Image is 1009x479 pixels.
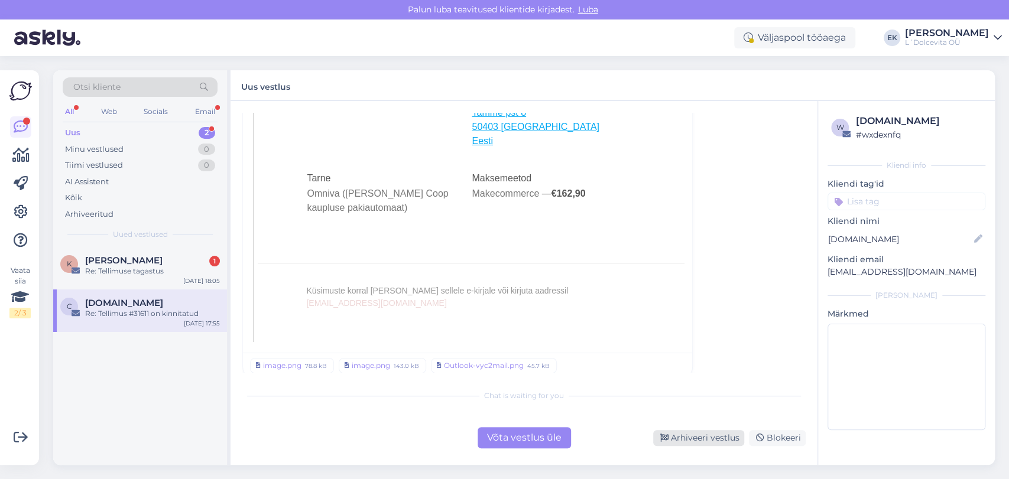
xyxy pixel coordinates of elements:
[193,104,218,119] div: Email
[307,187,471,215] p: Omniva ([PERSON_NAME] Coop kaupluse pakiautomaat)
[99,104,119,119] div: Web
[85,255,163,266] span: Kirsti Aulik
[306,298,446,308] a: [EMAIL_ADDRESS][DOMAIN_NAME]
[306,285,636,309] p: Küsimuste korral [PERSON_NAME] sellele e-kirjale või kirjuta aadressil
[209,256,220,266] div: 1
[575,4,602,15] span: Luba
[198,144,215,155] div: 0
[352,360,390,371] div: image.png
[183,276,220,285] div: [DATE] 18:05
[63,104,76,119] div: All
[9,265,31,318] div: Vaata siia
[905,28,1002,47] a: [PERSON_NAME]L´Dolcevita OÜ
[856,114,982,128] div: [DOMAIN_NAME]
[828,266,985,278] p: [EMAIL_ADDRESS][DOMAIN_NAME]
[85,308,220,319] div: Re: Tellimus #31611 on kinnitatud
[734,27,855,48] div: Väljaspool tööaega
[304,360,328,371] div: 78.8 kB
[828,290,985,301] div: [PERSON_NAME]
[65,127,80,139] div: Uus
[65,159,123,171] div: Tiimi vestlused
[472,92,635,148] p: [PERSON_NAME]
[828,215,985,227] p: Kliendi nimi
[113,229,168,240] span: Uued vestlused
[472,107,526,118] a: Tamme pst 8
[526,360,551,371] div: 45.7 kB
[198,159,215,171] div: 0
[184,319,220,328] div: [DATE] 17:55
[828,193,985,210] input: Lisa tag
[65,176,109,188] div: AI Assistent
[836,123,844,132] span: w
[241,77,290,93] label: Uus vestlus
[749,430,806,446] div: Blokeeri
[478,427,571,448] div: Võta vestlus üle
[828,308,985,320] p: Märkmed
[65,192,82,204] div: Kõik
[472,136,493,146] a: Eesti
[9,80,32,102] img: Askly Logo
[263,360,301,371] div: image.png
[65,208,113,220] div: Arhiveeritud
[242,390,806,401] div: Chat is waiting for you
[884,30,900,46] div: EK
[65,144,124,155] div: Minu vestlused
[444,360,524,371] div: Outlook-vyc2mail.png
[85,266,220,276] div: Re: Tellimuse tagastus
[828,160,985,171] div: Kliendi info
[828,178,985,190] p: Kliendi tag'id
[551,188,586,198] b: €162,90
[472,122,599,132] a: 50403 [GEOGRAPHIC_DATA]
[472,172,635,184] h4: Maksemeetod
[85,298,163,308] span: changelingerie.ee
[905,28,989,38] div: [PERSON_NAME]
[828,253,985,266] p: Kliendi email
[653,430,744,446] div: Arhiveeri vestlus
[905,38,989,47] div: L´Dolcevita OÜ
[199,127,215,139] div: 2
[9,308,31,318] div: 2 / 3
[472,187,635,201] p: Makecommerce —
[73,81,121,93] span: Otsi kliente
[828,233,972,246] input: Lisa nimi
[856,128,982,141] div: # wxdexnfq
[67,302,72,311] span: c
[392,360,420,371] div: 143.0 kB
[141,104,170,119] div: Socials
[67,259,72,268] span: K
[307,172,471,184] h4: Tarne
